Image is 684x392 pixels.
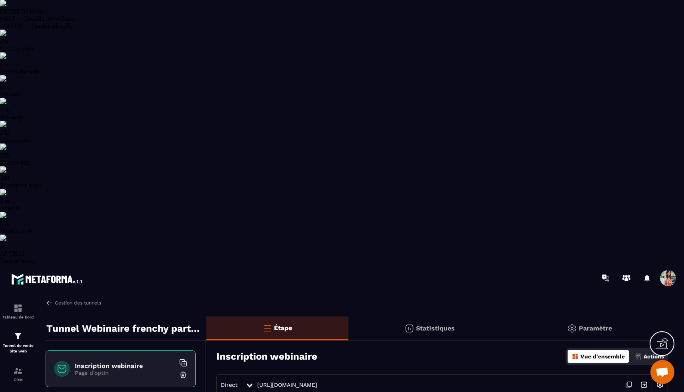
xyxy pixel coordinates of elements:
a: Gestion des tunnels [46,299,101,306]
p: Actions [644,353,664,360]
img: trash [179,371,187,379]
p: Page d'optin [75,370,175,376]
img: actions.d6e523a2.png [635,353,642,360]
img: arrow [46,299,53,306]
p: Paramètre [579,324,612,332]
p: Étape [274,324,292,332]
p: CRM [2,378,34,382]
img: formation [13,331,23,341]
h6: Inscription webinaire [75,362,175,370]
a: formationformationCRM [2,360,34,388]
img: formation [13,366,23,376]
a: formationformationTableau de bord [2,297,34,325]
span: Direct [221,382,238,388]
img: formation [13,303,23,313]
p: Vue d'ensemble [580,353,625,360]
p: Tableau de bord [2,315,34,319]
img: stats.20deebd0.svg [404,324,414,333]
p: Statistiques [416,324,455,332]
img: logo [11,272,83,286]
img: bars-o.4a397970.svg [262,323,272,333]
a: [URL][DOMAIN_NAME] [257,382,317,388]
a: formationformationTunnel de vente Site web [2,325,34,360]
p: Tunnel Webinaire frenchy partners [46,320,200,336]
img: dashboard-orange.40269519.svg [572,353,579,360]
img: setting-gr.5f69749f.svg [567,324,577,333]
div: Ouvrir le chat [650,360,674,384]
h3: Inscription webinaire [216,351,317,362]
p: Tunnel de vente Site web [2,343,34,354]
